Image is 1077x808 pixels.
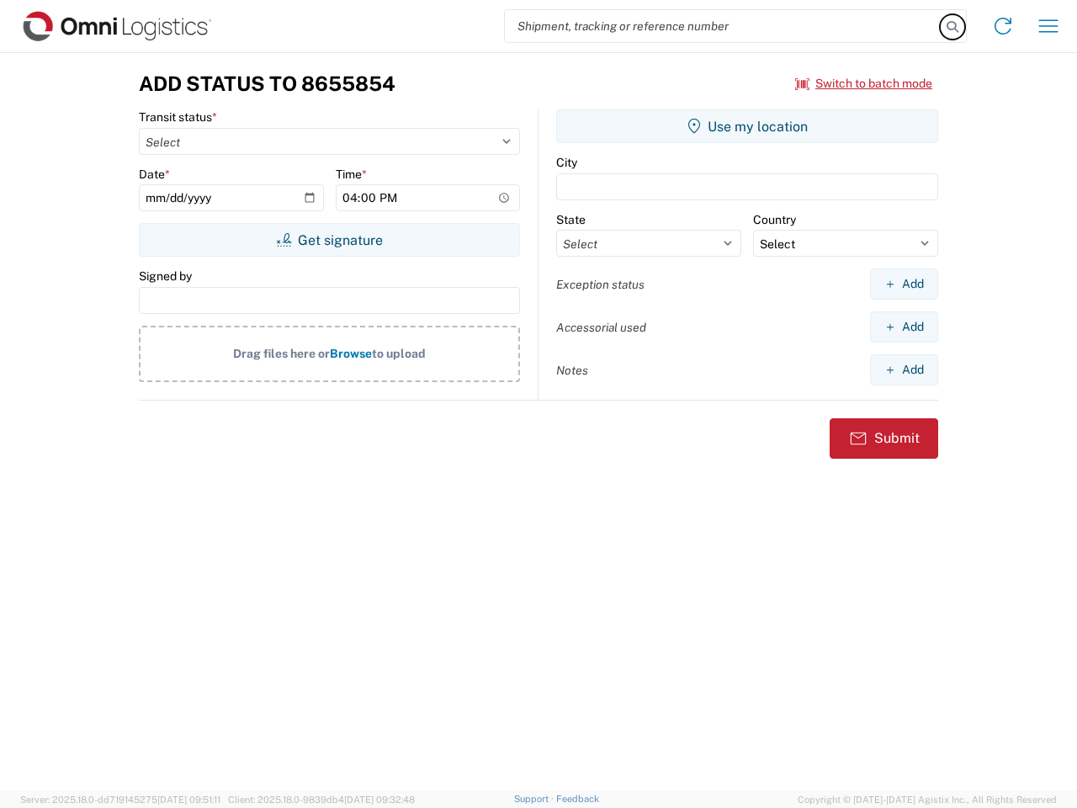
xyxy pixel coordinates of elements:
[556,277,645,292] label: Exception status
[139,72,395,96] h3: Add Status to 8655854
[336,167,367,182] label: Time
[753,212,796,227] label: Country
[157,795,220,805] span: [DATE] 09:51:11
[139,167,170,182] label: Date
[556,109,938,143] button: Use my location
[870,311,938,343] button: Add
[20,795,220,805] span: Server: 2025.18.0-dd719145275
[505,10,941,42] input: Shipment, tracking or reference number
[870,354,938,385] button: Add
[830,418,938,459] button: Submit
[870,268,938,300] button: Add
[556,363,588,378] label: Notes
[372,347,426,360] span: to upload
[344,795,415,805] span: [DATE] 09:32:48
[330,347,372,360] span: Browse
[795,70,932,98] button: Switch to batch mode
[556,212,586,227] label: State
[139,109,217,125] label: Transit status
[233,347,330,360] span: Drag files here or
[556,155,577,170] label: City
[798,792,1057,807] span: Copyright © [DATE]-[DATE] Agistix Inc., All Rights Reserved
[228,795,415,805] span: Client: 2025.18.0-9839db4
[514,794,556,804] a: Support
[139,268,192,284] label: Signed by
[556,320,646,335] label: Accessorial used
[139,223,520,257] button: Get signature
[556,794,599,804] a: Feedback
